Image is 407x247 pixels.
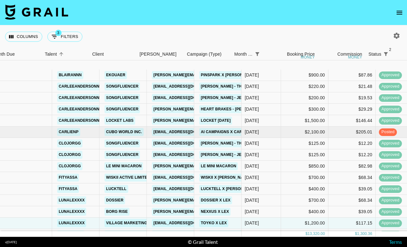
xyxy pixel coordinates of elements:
[328,104,376,115] div: $29.29
[152,196,255,204] a: [PERSON_NAME][EMAIL_ADDRESS][DOMAIN_NAME]
[5,32,42,42] button: Select columns
[42,48,89,60] div: Talent
[281,172,328,183] div: $700.00
[152,83,223,90] a: [EMAIL_ADDRESS][DOMAIN_NAME]
[45,48,57,60] div: Talent
[281,229,328,240] div: $2,500.00
[328,70,376,81] div: $87.86
[152,94,223,102] a: [EMAIL_ADDRESS][DOMAIN_NAME]
[281,138,328,149] div: $125.00
[379,220,402,226] span: approved
[328,127,376,138] div: $205.01
[57,231,84,238] a: nessandjo
[199,208,230,216] a: Nexxus x Lex
[188,239,218,245] div: © Grail Talent
[328,229,376,240] div: $244.06
[379,72,402,78] span: approved
[57,162,82,170] a: clojorgg
[281,104,328,115] div: $300.00
[57,219,86,227] a: lunalexxxx
[152,151,223,159] a: [EMAIL_ADDRESS][DOMAIN_NAME]
[245,140,259,146] div: Sep '24
[281,70,328,81] div: $900.00
[231,48,271,60] div: Month Due
[152,117,255,125] a: [PERSON_NAME][EMAIL_ADDRESS][DOMAIN_NAME]
[199,162,238,170] a: Le Mini Macaron
[105,117,135,125] a: Locket Labs
[57,185,79,193] a: fityassa
[105,83,140,90] a: Songfluencer
[328,81,376,92] div: $21.48
[379,152,402,158] span: approved
[387,46,393,53] span: 2
[281,161,328,172] div: $850.00
[245,174,259,181] div: Sep '24
[245,220,259,226] div: Sep '24
[199,219,228,227] a: Toyko x Lex
[57,208,86,216] a: lunalexxxx
[152,162,255,170] a: [PERSON_NAME][EMAIL_ADDRESS][DOMAIN_NAME]
[5,240,17,244] div: v [DATE]
[199,83,280,90] a: [PERSON_NAME] - The Last Time (4781)
[199,196,232,204] a: Dossier x Lex
[379,209,402,215] span: approved
[47,32,82,42] button: Show filters
[379,106,402,112] span: approved
[57,71,83,79] a: blairannn
[105,174,152,182] a: WISKII ACTIVE LIMITED
[57,50,66,59] button: Sort
[105,139,140,147] a: Songfluencer
[152,71,255,79] a: [PERSON_NAME][EMAIL_ADDRESS][DOMAIN_NAME]
[199,128,253,136] a: Ai Campaigns x Carlien
[55,30,62,36] span: 3
[245,163,259,169] div: Sep '24
[379,163,402,169] span: approved
[199,185,260,193] a: Lucktell x [PERSON_NAME]
[245,117,259,124] div: Sep '24
[152,208,255,216] a: [PERSON_NAME][EMAIL_ADDRESS][DOMAIN_NAME]
[199,174,252,182] a: Wiskii x [PERSON_NAME]
[281,195,328,206] div: $700.00
[89,48,136,60] div: Client
[281,149,328,161] div: $125.00
[199,151,266,159] a: [PERSON_NAME] - Jersey Giant
[393,6,406,19] button: open drawer
[199,71,259,79] a: Pinspark x [PERSON_NAME]
[5,4,68,20] img: Grail Talent
[57,94,104,102] a: carleeandersonnn
[379,186,402,192] span: approved
[328,218,376,229] div: $117.15
[379,83,402,90] span: approved
[337,48,362,60] div: Commission
[390,50,399,59] button: Sort
[152,219,223,227] a: [EMAIL_ADDRESS][DOMAIN_NAME]
[152,105,255,113] a: [PERSON_NAME][EMAIL_ADDRESS][DOMAIN_NAME]
[287,48,315,60] div: Booking Price
[379,175,402,181] span: approved
[105,208,129,216] a: Borg Rise
[105,231,155,238] a: Digital Voices Limited
[328,195,376,206] div: $68.34
[187,48,222,60] div: Campaign (Type)
[245,72,259,78] div: Sep '24
[281,206,328,218] div: $400.00
[262,50,271,59] button: Sort
[57,128,80,136] a: carlienp
[281,183,328,195] div: $400.00
[199,231,253,238] a: Starry Always On Sept
[379,118,402,124] span: approved
[328,161,376,172] div: $82.98
[199,117,232,125] a: Locket [DATE]
[57,139,82,147] a: clojorgg
[199,139,280,147] a: [PERSON_NAME] - The Last Time (4781)
[92,48,104,60] div: Client
[328,172,376,183] div: $68.34
[328,206,376,218] div: $39.05
[57,105,104,113] a: carleeandersonnn
[281,81,328,92] div: $220.00
[105,219,149,227] a: Village Marketing
[152,174,223,182] a: [EMAIL_ADDRESS][DOMAIN_NAME]
[328,138,376,149] div: $12.20
[105,196,125,204] a: Dossier
[305,231,308,237] div: $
